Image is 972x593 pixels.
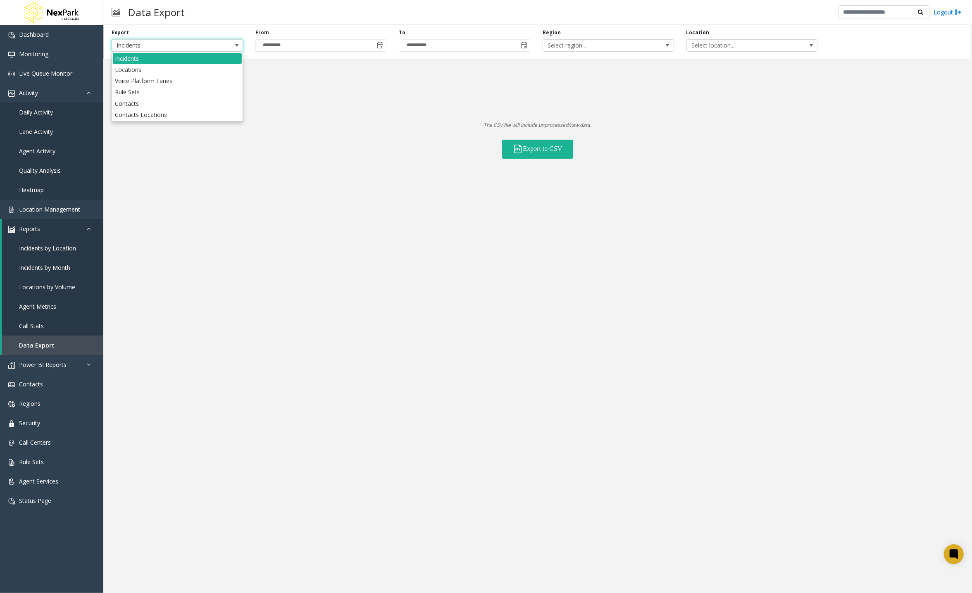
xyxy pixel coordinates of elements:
[19,380,43,388] span: Contacts
[8,226,15,233] img: 'icon'
[19,31,49,38] span: Dashboard
[113,98,242,109] li: Contacts
[2,336,103,355] a: Data Export
[19,69,72,77] span: Live Queue Monitor
[2,258,103,277] a: Incidents by Month
[8,381,15,388] img: 'icon'
[19,419,40,427] span: Security
[8,459,15,466] img: 'icon'
[8,479,15,485] img: 'icon'
[8,51,15,58] img: 'icon'
[19,167,61,174] span: Quality Analysis
[687,40,791,51] span: Select location...
[19,108,53,116] span: Daily Activity
[112,40,217,51] span: Incidents
[8,32,15,38] img: 'icon'
[19,497,51,505] span: Status Page
[955,8,962,17] img: logout
[112,29,129,36] label: Export
[113,64,242,75] li: Locations
[124,2,189,22] h3: Data Export
[113,75,242,86] li: Voice Platform Lanes
[19,477,58,485] span: Agent Services
[686,29,710,36] label: Location
[19,128,53,136] span: Lane Activity
[19,50,48,58] span: Monitoring
[374,40,386,51] span: Toggle calendar
[8,401,15,407] img: 'icon'
[19,244,76,252] span: Incidents by Location
[8,420,15,427] img: 'icon'
[543,40,648,51] span: Select region...
[399,29,405,36] label: To
[8,498,15,505] img: 'icon'
[19,302,56,310] span: Agent Metrics
[19,341,55,349] span: Data Export
[19,400,40,407] span: Regions
[934,8,962,17] a: Logout
[19,361,67,369] span: Power BI Reports
[19,283,75,291] span: Locations by Volume
[19,264,70,271] span: Incidents by Month
[19,147,55,155] span: Agent Activity
[19,225,40,233] span: Reports
[19,458,44,466] span: Rule Sets
[2,238,103,258] a: Incidents by Location
[543,29,561,36] label: Region
[2,277,103,297] a: Locations by Volume
[2,219,103,238] a: Reports
[19,438,51,446] span: Call Centers
[8,90,15,97] img: 'icon'
[103,121,972,129] p: The CSV file will include unprocessed/raw data.
[2,316,103,336] a: Call Stats
[518,40,530,51] span: Toggle calendar
[8,440,15,446] img: 'icon'
[8,362,15,369] img: 'icon'
[19,89,38,97] span: Activity
[502,140,573,159] button: Export to CSV
[8,207,15,213] img: 'icon'
[8,71,15,77] img: 'icon'
[113,109,242,120] li: Contacts Locations
[113,53,242,64] li: Incidents
[19,186,44,194] span: Heatmap
[255,29,269,36] label: From
[19,322,44,330] span: Call Stats
[113,86,242,98] li: Rule Sets
[2,297,103,316] a: Agent Metrics
[19,205,80,213] span: Location Management
[112,2,120,22] img: pageIcon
